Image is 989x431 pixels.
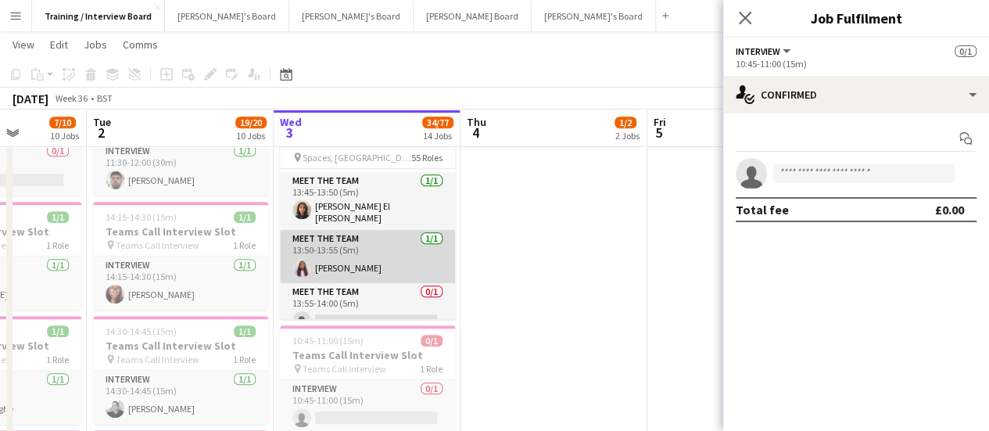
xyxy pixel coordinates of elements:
span: 1/1 [47,211,69,223]
a: Edit [44,34,74,55]
a: Jobs [77,34,113,55]
span: 1 Role [46,354,69,365]
button: [PERSON_NAME]'s Board [289,1,414,31]
button: Interview [736,45,793,57]
span: Teams Call Interview [303,363,386,375]
span: 5 [651,124,666,142]
app-job-card: 14:30-14:45 (15m)1/1Teams Call Interview Slot Teams Call Interview1 RoleInterview1/114:30-14:45 (... [93,316,268,424]
button: [PERSON_NAME]'s Board [165,1,289,31]
app-card-role: Interview1/111:30-12:00 (30m)[PERSON_NAME] [93,142,268,196]
div: £0.00 [935,202,964,217]
span: 1/1 [234,211,256,223]
span: 1 Role [233,354,256,365]
div: 14 Jobs [423,130,453,142]
h3: Job Fulfilment [723,8,989,28]
app-card-role: Meet The Team1/113:45-13:50 (5m)[PERSON_NAME] El [PERSON_NAME] [280,172,455,230]
span: 14:15-14:30 (15m) [106,211,177,223]
span: 14:30-14:45 (15m) [106,325,177,337]
span: 1/1 [234,325,256,337]
app-card-role: Interview1/114:30-14:45 (15m)[PERSON_NAME] [93,371,268,424]
span: 0/1 [955,45,976,57]
div: 10 Jobs [236,130,266,142]
span: 1 Role [233,239,256,251]
div: BST [97,92,113,104]
div: 2 Jobs [615,130,640,142]
h3: Teams Call Interview Slot [93,224,268,239]
span: View [13,38,34,52]
span: 4 [464,124,486,142]
app-card-role: Meet The Team0/113:55-14:00 (5m) [280,283,455,336]
span: Edit [50,38,68,52]
span: Thu [467,115,486,129]
div: Confirmed [723,76,989,113]
span: Comms [123,38,158,52]
button: [PERSON_NAME]'s Board [532,1,656,31]
span: 10:45-11:00 (15m) [292,335,364,347]
span: 2 [91,124,111,142]
span: 1/1 [47,325,69,337]
span: Tue [93,115,111,129]
a: View [6,34,41,55]
div: [DATE] [13,91,48,106]
span: Wed [280,115,302,129]
span: Teams Call Interview [116,354,199,365]
span: Fri [654,115,666,129]
span: 0/1 [421,335,443,347]
span: 55 Roles [411,152,443,163]
a: Comms [116,34,164,55]
span: Week 36 [52,92,91,104]
div: 10 Jobs [50,130,79,142]
h3: Teams Call Interview Slot [280,348,455,362]
span: Teams Call Interview [116,239,199,251]
span: 1/2 [615,117,636,128]
span: Interview [736,45,780,57]
span: 3 [278,124,302,142]
span: 1 Role [46,239,69,251]
span: 1 Role [420,363,443,375]
span: 7/10 [49,117,76,128]
app-job-card: In progress08:00-16:00 (8h)15/55London Crew - Meet the Team Spaces, [GEOGRAPHIC_DATA], [STREET_AD... [280,88,455,319]
h3: Teams Call Interview Slot [93,339,268,353]
button: [PERSON_NAME] Board [414,1,532,31]
span: 19/20 [235,117,267,128]
span: Spaces, [GEOGRAPHIC_DATA], [STREET_ADDRESS][PERSON_NAME] [303,152,411,163]
div: Total fee [736,202,789,217]
div: 10:45-11:00 (15m) [736,58,976,70]
app-card-role: Interview1/114:15-14:30 (15m)[PERSON_NAME] [93,257,268,310]
app-card-role: Meet The Team1/113:50-13:55 (5m)[PERSON_NAME] [280,230,455,283]
app-job-card: 14:15-14:30 (15m)1/1Teams Call Interview Slot Teams Call Interview1 RoleInterview1/114:15-14:30 (... [93,202,268,310]
span: Jobs [84,38,107,52]
span: 34/77 [422,117,453,128]
button: Training / Interview Board [32,1,165,31]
